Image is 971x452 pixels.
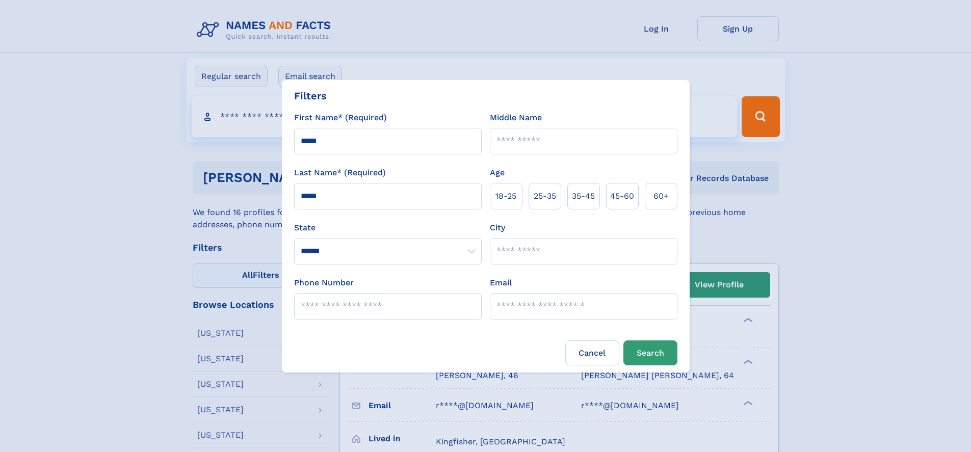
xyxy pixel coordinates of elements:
label: Age [490,167,505,179]
label: Cancel [565,340,619,365]
label: Phone Number [294,277,354,289]
label: Middle Name [490,112,542,124]
div: Filters [294,88,327,103]
label: First Name* (Required) [294,112,387,124]
span: 18‑25 [495,190,516,202]
span: 35‑45 [572,190,595,202]
span: 60+ [653,190,669,202]
label: City [490,222,505,234]
label: State [294,222,482,234]
label: Email [490,277,512,289]
span: 45‑60 [610,190,634,202]
span: 25‑35 [534,190,556,202]
button: Search [623,340,677,365]
label: Last Name* (Required) [294,167,386,179]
